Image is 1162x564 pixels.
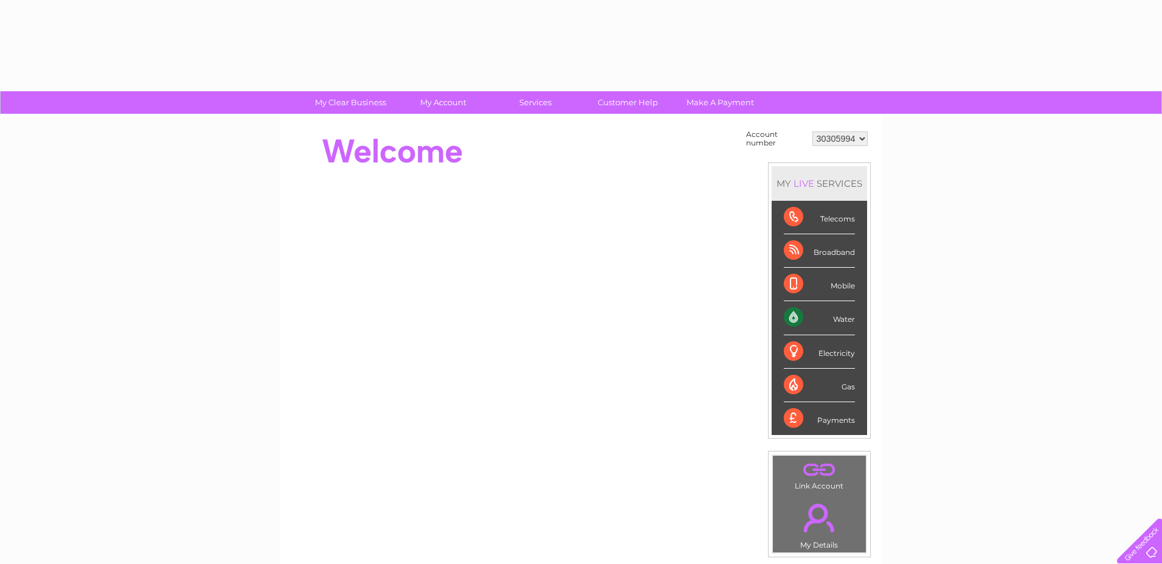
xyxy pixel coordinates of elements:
div: MY SERVICES [772,166,867,201]
a: . [776,496,863,539]
a: Services [485,91,586,114]
a: . [776,459,863,480]
a: My Account [393,91,493,114]
a: Make A Payment [670,91,770,114]
a: My Clear Business [300,91,401,114]
td: Account number [743,127,809,150]
div: Broadband [784,234,855,268]
a: Customer Help [578,91,678,114]
div: LIVE [791,178,817,189]
div: Electricity [784,335,855,369]
div: Mobile [784,268,855,301]
td: My Details [772,493,866,553]
div: Gas [784,369,855,402]
div: Payments [784,402,855,435]
td: Link Account [772,455,866,493]
div: Water [784,301,855,335]
div: Telecoms [784,201,855,234]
